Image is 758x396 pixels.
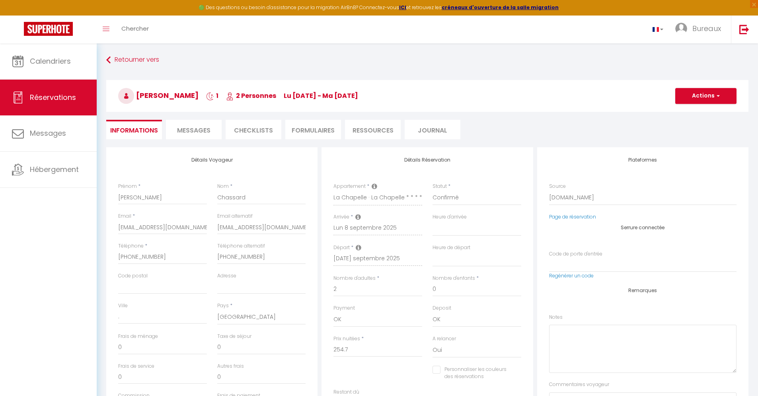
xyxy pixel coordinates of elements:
[285,120,341,139] li: FORMULAIRES
[217,272,236,280] label: Adresse
[675,88,737,104] button: Actions
[405,120,460,139] li: Journal
[333,304,355,312] label: Payment
[217,242,265,250] label: Téléphone alternatif
[333,157,521,163] h4: Détails Réservation
[121,24,149,33] span: Chercher
[433,275,475,282] label: Nombre d'enfants
[118,272,148,280] label: Code postal
[226,91,276,100] span: 2 Personnes
[433,213,467,221] label: Heure d'arrivée
[118,183,137,190] label: Prénom
[549,250,602,258] label: Code de porte d'entrée
[549,183,566,190] label: Source
[217,213,253,220] label: Email alternatif
[118,333,158,340] label: Frais de ménage
[333,183,366,190] label: Appartement
[118,157,306,163] h4: Détails Voyageur
[433,335,456,343] label: A relancer
[333,213,349,221] label: Arrivée
[345,120,401,139] li: Ressources
[333,335,360,343] label: Prix nuitées
[433,183,447,190] label: Statut
[333,388,359,396] label: Restant dû
[118,90,199,100] span: [PERSON_NAME]
[30,128,66,138] span: Messages
[106,120,162,139] li: Informations
[433,244,470,252] label: Heure de départ
[118,213,131,220] label: Email
[30,92,76,102] span: Réservations
[118,302,128,310] label: Ville
[24,22,73,36] img: Super Booking
[226,120,281,139] li: CHECKLISTS
[549,213,596,220] a: Page de réservation
[549,288,737,293] h4: Remarques
[106,53,748,67] a: Retourner vers
[739,24,749,34] img: logout
[206,91,218,100] span: 1
[669,16,731,43] a: ... Bureaux
[6,3,30,27] button: Ouvrir le widget de chat LiveChat
[549,381,609,388] label: Commentaires voyageur
[549,314,563,321] label: Notes
[118,242,144,250] label: Téléphone
[177,126,210,135] span: Messages
[115,16,155,43] a: Chercher
[217,183,229,190] label: Nom
[549,225,737,230] h4: Serrure connectée
[333,275,376,282] label: Nombre d'adultes
[399,4,406,11] a: ICI
[433,304,451,312] label: Deposit
[442,4,559,11] a: créneaux d'ouverture de la salle migration
[217,333,251,340] label: Taxe de séjour
[284,91,358,100] span: lu [DATE] - ma [DATE]
[118,363,154,370] label: Frais de service
[692,23,721,33] span: Bureaux
[549,157,737,163] h4: Plateformes
[217,363,244,370] label: Autres frais
[675,23,687,35] img: ...
[30,164,79,174] span: Hébergement
[549,272,594,279] a: Regénérer un code
[217,302,229,310] label: Pays
[30,56,71,66] span: Calendriers
[333,244,350,252] label: Départ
